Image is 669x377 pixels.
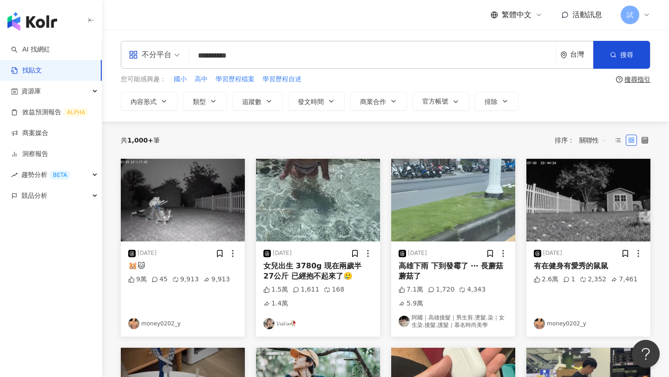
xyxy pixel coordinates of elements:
[128,318,139,329] img: KOL Avatar
[11,149,48,159] a: 洞察報告
[151,275,168,284] div: 45
[215,74,255,84] button: 學習歷程檔案
[391,159,515,241] img: post-image
[11,66,42,75] a: 找貼文
[502,10,531,20] span: 繁體中文
[129,47,171,62] div: 不分平台
[121,159,245,241] img: post-image
[242,98,262,105] span: 追蹤數
[324,285,344,294] div: 168
[350,92,407,110] button: 商業合作
[172,275,199,284] div: 9,913
[288,92,345,110] button: 發文時間
[21,164,71,185] span: 趨勢分析
[428,285,454,294] div: 1,720
[121,136,160,144] div: 共 筆
[534,318,545,329] img: KOL Avatar
[263,285,288,294] div: 1.5萬
[203,275,230,284] div: 9,913
[563,275,575,284] div: 1
[7,12,57,31] img: logo
[579,133,607,148] span: 關聯性
[616,76,623,83] span: question-circle
[49,170,71,180] div: BETA
[194,74,208,84] button: 高中
[399,261,508,282] div: 高雄下雨 下到發霉了 ⋯ 長蘑菇蘑菇了
[485,98,498,105] span: 排除
[262,75,302,84] span: 學習歷程自述
[570,51,593,58] div: 台灣
[534,318,643,329] a: KOL Avatarmoney0202_y
[11,172,18,178] span: rise
[422,97,448,105] span: 官方帳號
[11,108,89,117] a: 效益預測報告ALPHA
[459,285,485,294] div: 4,343
[580,275,606,284] div: 2,352
[127,136,153,144] span: 1,000+
[129,50,138,59] span: appstore
[632,340,660,368] iframe: Help Scout Beacon - Open
[593,41,650,69] button: 搜尋
[543,249,562,257] div: [DATE]
[534,261,643,271] div: 有在健身有愛秀的鼠鼠
[131,98,157,105] span: 內容形式
[572,10,602,19] span: 活動訊息
[399,299,423,308] div: 5.9萬
[399,285,423,294] div: 7.1萬
[413,92,469,110] button: 官方帳號
[232,92,282,110] button: 追蹤數
[128,261,237,271] div: 🐹🐱
[399,316,410,327] img: KOL Avatar
[627,10,633,20] span: 試
[263,318,373,329] a: KOL Avatar𝓥𝓪𝓥𝓪🥀
[620,51,633,58] span: 搜尋
[560,52,567,58] span: environment
[263,261,373,282] div: 女兒出生 3780g 現在兩歲半 27公斤 已經抱不起來了🥲
[183,92,227,110] button: 類型
[11,45,50,54] a: searchAI 找網紅
[121,75,166,84] span: 您可能感興趣：
[611,275,637,284] div: 7,461
[534,275,558,284] div: 2.6萬
[256,159,380,241] img: post-image
[475,92,518,110] button: 排除
[21,81,41,102] span: 資源庫
[273,249,292,257] div: [DATE]
[555,133,612,148] div: 排序：
[408,249,427,257] div: [DATE]
[298,98,324,105] span: 發文時間
[216,75,255,84] span: 學習歷程檔案
[128,318,237,329] a: KOL Avatarmoney0202_y
[263,318,275,329] img: KOL Avatar
[399,314,508,330] a: KOL Avatar阿國｜高雄接髮｜男生剪.燙髮.染｜女生染.接髮.護髮｜慕名時尚美學
[263,299,288,308] div: 1.4萬
[262,74,302,84] button: 學習歷程自述
[128,275,147,284] div: 9萬
[293,285,319,294] div: 1,611
[526,159,650,241] img: post-image
[11,129,48,138] a: 商案媒合
[138,249,157,257] div: [DATE]
[21,185,47,206] span: 競品分析
[121,92,177,110] button: 內容形式
[195,75,208,84] span: 高中
[174,75,187,84] span: 國小
[193,98,206,105] span: 類型
[360,98,386,105] span: 商業合作
[624,76,650,83] div: 搜尋指引
[173,74,187,84] button: 國小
